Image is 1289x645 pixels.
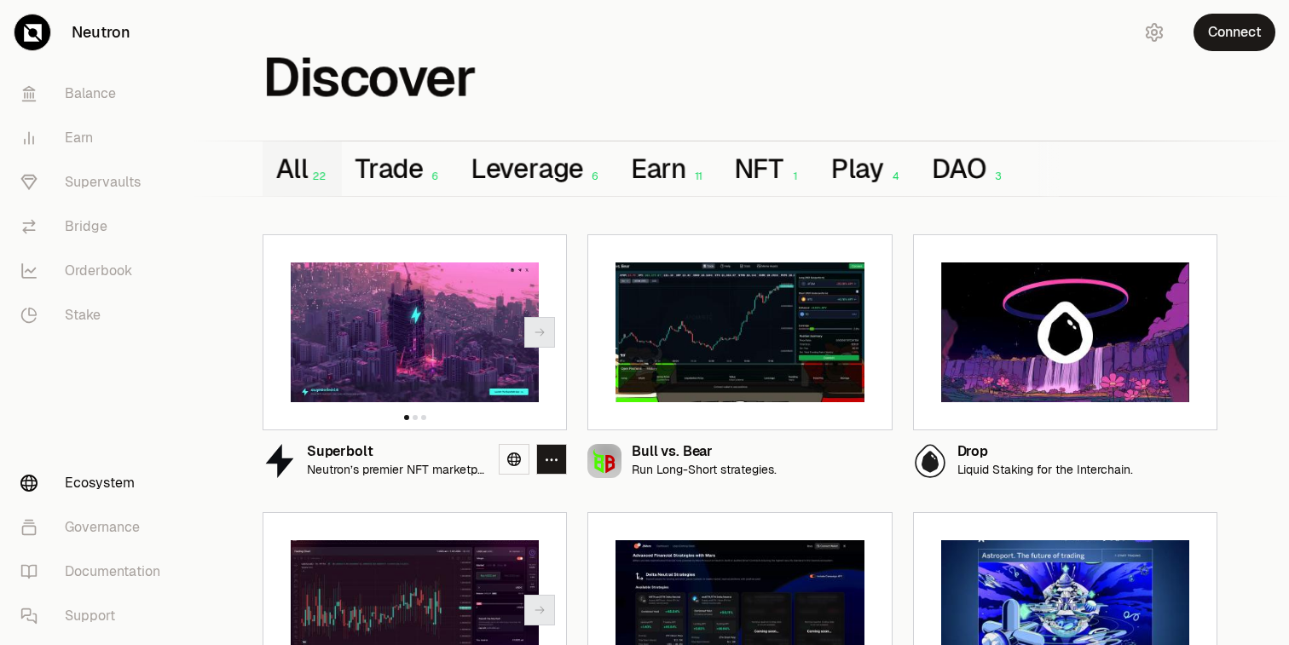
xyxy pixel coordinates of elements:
a: Stake [7,293,184,337]
a: Balance [7,72,184,116]
div: Bull vs. Bear [632,445,777,459]
div: 3 [988,170,1007,182]
button: Trade [342,141,458,196]
img: Bull vs. Bear preview image [616,262,864,402]
h1: Discover [263,55,476,101]
a: Governance [7,505,184,550]
div: 1 [784,170,803,182]
img: Superbolt preview image [291,262,539,402]
button: DAO [918,141,1020,196]
a: Support [7,594,184,638]
button: Earn [617,141,720,196]
div: 22 [309,170,327,182]
div: Superbolt [307,445,485,459]
button: Leverage [457,141,617,196]
div: 6 [585,170,604,182]
p: Liquid Staking for the Interchain. [957,463,1133,477]
button: Play [818,141,918,196]
p: Run Long-Short strategies. [632,463,777,477]
div: 4 [885,170,904,182]
a: Bridge [7,204,184,249]
p: Neutron’s premier NFT marketplace. [307,463,485,477]
button: All [263,141,342,196]
div: 6 [425,170,443,182]
a: Supervaults [7,160,184,204]
a: Ecosystem [7,461,184,505]
button: Connect [1194,14,1275,51]
a: Orderbook [7,249,184,293]
div: 11 [688,170,707,182]
a: Documentation [7,550,184,594]
img: Drop preview image [941,262,1189,402]
a: Earn [7,116,184,160]
button: NFT [720,141,817,196]
div: Drop [957,445,1133,459]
